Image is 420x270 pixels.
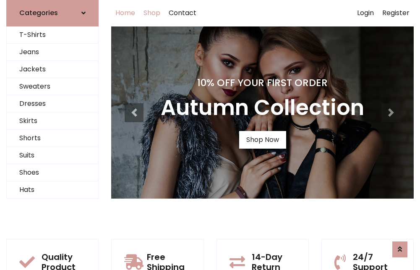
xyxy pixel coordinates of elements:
a: Skirts [7,113,98,130]
a: Jackets [7,61,98,78]
a: Dresses [7,95,98,113]
a: T-Shirts [7,26,98,44]
a: Shorts [7,130,98,147]
h3: Autumn Collection [161,95,364,121]
h4: 10% Off Your First Order [161,77,364,89]
h6: Categories [19,9,58,17]
a: Jeans [7,44,98,61]
a: Shoes [7,164,98,181]
a: Suits [7,147,98,164]
a: Shop Now [239,131,286,149]
a: Sweaters [7,78,98,95]
a: Hats [7,181,98,199]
